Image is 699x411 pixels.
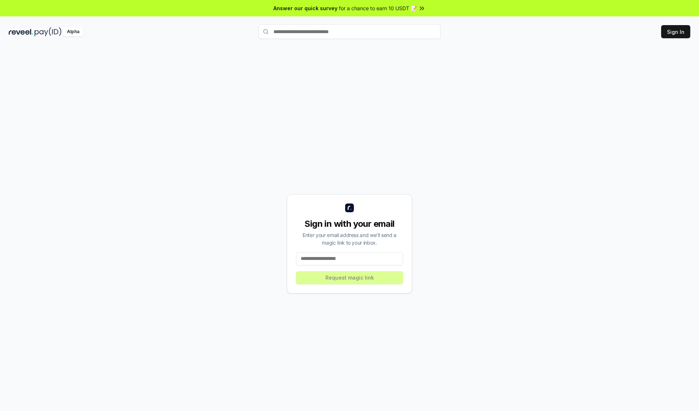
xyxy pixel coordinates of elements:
div: Sign in with your email [296,218,403,230]
button: Sign In [661,25,690,38]
img: logo_small [345,203,354,212]
span: Answer our quick survey [273,4,337,12]
div: Alpha [63,27,83,36]
img: reveel_dark [9,27,33,36]
div: Enter your email address and we’ll send a magic link to your inbox. [296,231,403,246]
img: pay_id [35,27,62,36]
span: for a chance to earn 10 USDT 📝 [339,4,417,12]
